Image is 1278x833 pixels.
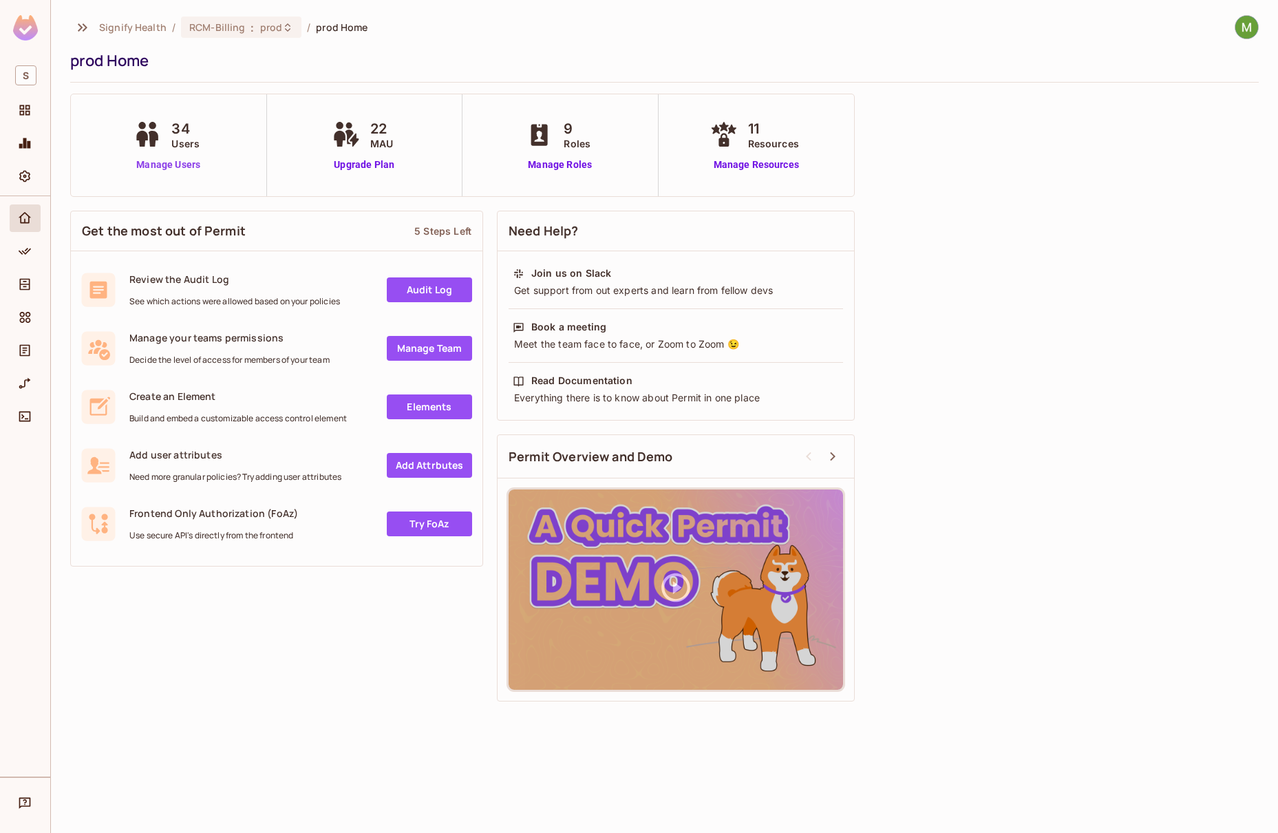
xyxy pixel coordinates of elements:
span: Use secure API's directly from the frontend [129,530,298,541]
div: Policy [10,238,41,265]
span: S [15,65,36,85]
span: Resources [748,136,799,151]
span: RCM-Billing [189,21,245,34]
div: Elements [10,304,41,331]
a: Manage Resources [707,158,806,172]
div: Meet the team face to face, or Zoom to Zoom 😉 [513,337,839,351]
div: 5 Steps Left [414,224,471,238]
a: Manage Team [387,336,472,361]
div: Monitoring [10,129,41,157]
span: 34 [171,118,200,139]
div: Audit Log [10,337,41,364]
span: : [250,22,255,33]
span: Get the most out of Permit [82,222,246,240]
a: Manage Users [130,158,206,172]
span: 9 [564,118,590,139]
div: Settings [10,162,41,190]
div: Book a meeting [531,320,606,334]
span: prod Home [316,21,368,34]
span: prod [260,21,283,34]
a: Add Attrbutes [387,453,472,478]
span: 22 [370,118,393,139]
a: Try FoAz [387,512,472,536]
span: Frontend Only Authorization (FoAz) [129,507,298,520]
span: Permit Overview and Demo [509,448,673,465]
img: Matthew Bloch [1235,16,1258,39]
span: Add user attributes [129,448,341,461]
div: Projects [10,96,41,124]
a: Elements [387,394,472,419]
div: Everything there is to know about Permit in one place [513,391,839,405]
div: Home [10,204,41,232]
a: Upgrade Plan [329,158,400,172]
span: See which actions were allowed based on your policies [129,296,340,307]
span: Need Help? [509,222,579,240]
div: prod Home [70,50,1252,71]
div: Help & Updates [10,789,41,816]
a: Audit Log [387,277,472,302]
span: MAU [370,136,393,151]
a: Manage Roles [522,158,597,172]
img: SReyMgAAAABJRU5ErkJggg== [13,15,38,41]
div: Join us on Slack [531,266,611,280]
span: Roles [564,136,590,151]
span: 11 [748,118,799,139]
span: the active workspace [99,21,167,34]
span: Need more granular policies? Try adding user attributes [129,472,341,483]
span: Create an Element [129,390,347,403]
div: Directory [10,271,41,298]
span: Manage your teams permissions [129,331,330,344]
div: Get support from out experts and learn from fellow devs [513,284,839,297]
div: URL Mapping [10,370,41,397]
div: Connect [10,403,41,430]
span: Users [171,136,200,151]
span: Review the Audit Log [129,273,340,286]
div: Workspace: Signify Health [10,60,41,91]
span: Build and embed a customizable access control element [129,413,347,424]
span: Decide the level of access for members of your team [129,355,330,366]
li: / [172,21,175,34]
li: / [307,21,310,34]
div: Read Documentation [531,374,632,388]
